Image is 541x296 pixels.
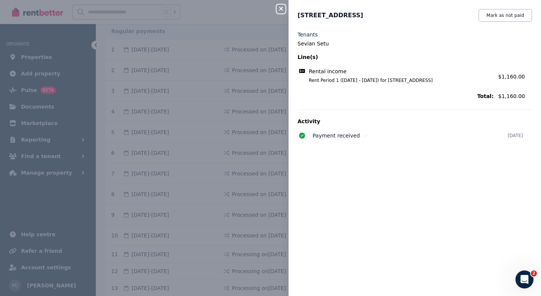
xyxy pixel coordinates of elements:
[309,68,346,75] span: Rental income
[298,40,532,47] legend: Sevian Setu
[298,31,318,38] label: Tenants
[313,133,360,139] span: Payment received
[298,53,494,61] span: Line(s)
[515,270,533,288] iframe: Intercom live chat
[479,9,532,22] button: Mark as not paid
[508,133,523,139] time: [DATE]
[531,270,537,276] span: 2
[300,77,494,83] span: Rent Period 1 ([DATE] - [DATE]) for [STREET_ADDRESS]
[298,92,494,100] span: Total:
[498,92,532,100] span: $1,160.00
[298,11,363,20] span: [STREET_ADDRESS]
[498,74,525,80] span: $1,160.00
[298,118,532,125] p: Activity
